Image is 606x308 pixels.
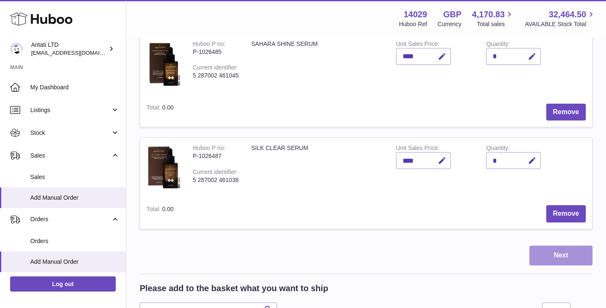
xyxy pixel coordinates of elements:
[30,194,120,202] span: Add Manual Order
[486,145,510,153] label: Quantity
[140,283,328,294] h2: Please add to the basket what you want to ship
[486,40,510,49] label: Quantity
[146,206,162,214] label: Total
[399,20,427,28] div: Huboo Ref
[31,49,124,56] span: [EMAIL_ADDRESS][DOMAIN_NAME]
[30,129,111,137] span: Stock
[549,9,586,20] span: 32,464.50
[193,145,226,153] div: Huboo P no
[546,104,586,121] button: Remove
[30,152,111,160] span: Sales
[146,144,180,190] img: SILK CLEAR SERUM
[193,152,239,160] div: P-1026487
[396,40,439,49] label: Unit Sales Price
[546,205,586,222] button: Remove
[396,145,439,153] label: Unit Sales Price
[472,9,505,20] span: 4,170.83
[30,83,120,91] span: My Dashboard
[31,41,107,57] div: Antati LTD
[477,20,514,28] span: Total sales
[193,176,239,184] div: 5 287002 461038
[438,20,462,28] div: Currency
[30,173,120,181] span: Sales
[193,48,239,56] div: P-1026485
[30,237,120,245] span: Orders
[162,206,173,212] span: 0.00
[404,9,427,20] strong: 14029
[10,276,116,292] a: Log out
[193,169,238,177] div: Current identifier
[162,104,173,111] span: 0.00
[146,40,180,89] img: SAHARA SHINE SERUM
[443,9,461,20] strong: GBP
[146,104,162,113] label: Total
[193,40,226,49] div: Huboo P no
[193,64,238,73] div: Current identifier
[525,9,596,28] a: 32,464.50 AVAILABLE Stock Total
[245,138,390,199] td: SILK CLEAR SERUM
[525,20,596,28] span: AVAILABLE Stock Total
[30,258,120,266] span: Add Manual Order
[10,43,23,55] img: toufic@antatiskin.com
[472,9,515,28] a: 4,170.83 Total sales
[529,246,593,265] button: Next
[193,72,239,80] div: 5 287002 461045
[30,215,111,223] span: Orders
[245,34,390,97] td: SAHARA SHINE SERUM
[30,106,111,114] span: Listings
